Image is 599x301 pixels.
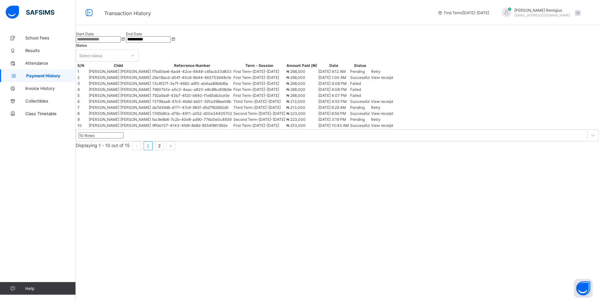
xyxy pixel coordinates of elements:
td: 6 [77,99,85,104]
td: 13c6f27f-3e7f-4682-a6f0-ab4aa89b6d6a [152,81,232,86]
td: [DATE] 4:07 PM [318,93,349,98]
span: Failed [350,93,361,98]
span: Successful [350,99,370,104]
img: safsims [6,6,54,19]
td: da7d39d6-d171-47c6-983f-d5d7f82692d0 [152,105,232,110]
span: [PERSON_NAME] [PERSON_NAME] [89,123,151,128]
span: ₦ 268,000 [286,87,305,92]
td: [DATE] 4:08 PM [318,87,349,92]
td: First Term - [DATE]-[DATE] [233,93,285,98]
span: [PERSON_NAME] [PERSON_NAME] [89,111,151,116]
td: 17d5b80a-d79c-4911-a552-d00a34405702 [152,111,232,116]
td: 9 [77,117,85,122]
td: First Term - [DATE]-[DATE] [233,123,285,128]
span: ₦ 213,000 [286,105,305,110]
span: Failed [350,87,361,92]
label: End Date [126,32,142,36]
span: Pending [350,117,365,122]
span: Failed [350,81,361,86]
div: Select status [79,50,102,62]
td: 13796aa8-47c5-4b9d-bb01-591a398ae08b [152,99,232,104]
th: Amount Paid (₦) [286,63,317,68]
label: Start Date [76,32,94,36]
span: [PERSON_NAME] [PERSON_NAME] [89,87,151,92]
span: Attendance [25,61,76,66]
td: First Term - [DATE]-[DATE] [233,69,285,74]
span: Results [25,48,76,53]
div: 10 Rows [79,133,94,138]
th: Child [85,63,151,68]
span: Retry [371,117,380,122]
th: Referrence Number [152,63,232,68]
td: 2 [77,75,85,80]
th: S/N [77,63,85,68]
span: [PERSON_NAME] [PERSON_NAME] [89,93,151,98]
span: ₦ 213,000 [286,99,305,104]
span: [PERSON_NAME] [PERSON_NAME] [89,99,151,104]
span: Retry [371,105,380,110]
td: Third Term - [DATE]-[DATE] [233,99,285,104]
span: session/term information [438,10,489,15]
li: 下一页 [166,141,175,150]
td: Second Term - [DATE]-[DATE] [233,117,285,122]
span: ₦ 223,000 [286,111,306,116]
td: [DATE] 3:19 PM [318,117,349,122]
td: [DATE] 4:08 PM [318,81,349,86]
td: Second Term - [DATE]-[DATE] [233,111,285,116]
td: 1 [77,69,85,74]
td: First Term - [DATE]-[DATE] [233,87,285,92]
th: Status [350,63,370,68]
span: Help [25,286,75,291]
td: [DATE] 9:12 AM [318,69,349,74]
span: [EMAIL_ADDRESS][DOMAIN_NAME] [514,13,570,17]
td: [DATE] 8:56 PM [318,111,349,116]
td: 9ffde107-4143-4fd9-8b8d-8554f861992e [152,123,232,128]
span: ₦ 253,000 [286,123,306,128]
td: 4 [77,87,85,92]
td: [DATE] 6:29 AM [318,105,349,110]
div: UgwuRemigius [495,8,584,18]
span: [PERSON_NAME] [PERSON_NAME] [89,81,151,86]
td: 5 [77,93,85,98]
span: View receipt [371,111,393,116]
span: School Fees [25,35,76,40]
span: [PERSON_NAME] [PERSON_NAME] [89,69,151,74]
span: Retry [371,69,380,74]
span: Status [76,43,87,48]
span: ₦ 268,000 [286,81,305,86]
span: Pending [350,69,365,74]
td: 3 [77,81,85,86]
td: Third Term - [DATE]-[DATE] [233,105,285,110]
span: ₦ 223,000 [286,117,306,122]
span: Successful [350,123,370,128]
span: [PERSON_NAME] [PERSON_NAME] [89,75,151,80]
span: Successful [350,75,370,80]
span: Class Timetable [25,111,76,116]
button: Open asap [574,279,593,298]
span: Invoice History [25,86,76,91]
td: First Term - [DATE]-[DATE] [233,81,285,86]
span: [PERSON_NAME] [PERSON_NAME] [89,105,151,110]
td: 7 [77,105,85,110]
td: 10 [77,123,85,128]
td: 76607b1e-a5c3-4eac-a823-e8c88cd08b9e [152,87,232,92]
th: Date [318,63,349,68]
td: 29a18acd-d04f-40c6-8b44-663753648cfe [152,75,232,80]
td: 792a9adf-43b7-4f20-b640-f1e65db3ce5e [152,93,232,98]
td: 8 [77,111,85,116]
span: Pending [350,105,365,110]
span: [PERSON_NAME] Remigius [514,8,570,13]
span: ₦ 268,000 [286,69,305,74]
span: ₦ 268,000 [286,75,305,80]
td: [DATE] 10:43 AM [318,123,349,128]
a: 1 [144,142,152,150]
button: next page [166,141,175,150]
a: 2 [155,142,164,150]
th: Term - Session [233,63,285,68]
button: prev page [132,141,141,150]
td: [DATE] 1:00 AM [318,75,349,80]
td: First Term - [DATE]-[DATE] [233,75,285,80]
li: Displaying 1 - 10 out of 15 [76,141,130,150]
td: [DATE] 4:53 PM [318,99,349,104]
